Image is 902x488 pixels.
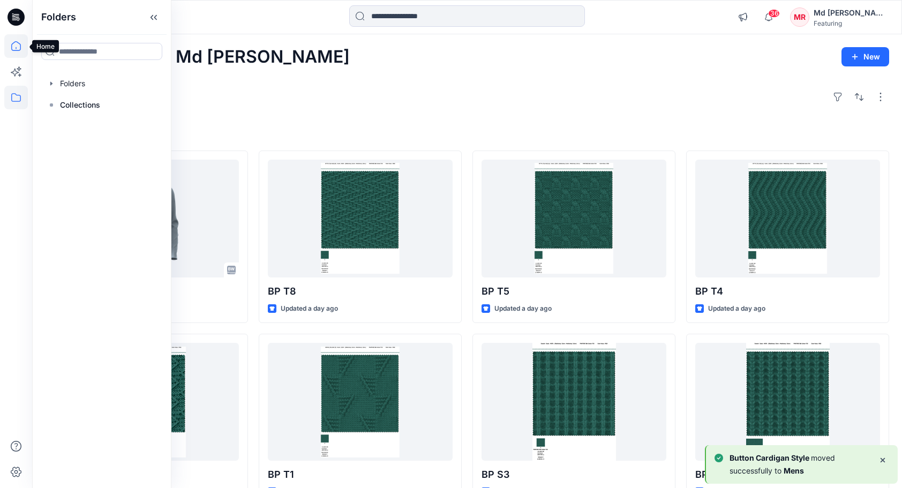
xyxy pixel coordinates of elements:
a: BP T5 [482,160,666,277]
div: Notifications-bottom-right [701,441,902,488]
p: BP T1 [268,467,453,482]
p: BP S2 [695,467,880,482]
a: BP T4 [695,160,880,277]
p: Updated a day ago [494,303,552,314]
h2: Welcome back, Md [PERSON_NAME] [45,47,350,67]
a: BP S3 [482,343,666,461]
p: BP T4 [695,284,880,299]
b: Mens [784,466,804,475]
b: Button Cardigan Style [730,453,811,462]
p: BP S3 [482,467,666,482]
p: Updated a day ago [708,303,765,314]
a: BP T1 [268,343,453,461]
p: Updated a day ago [281,303,338,314]
div: MR [790,7,809,27]
div: Featuring [814,19,889,27]
p: moved successfully to [730,452,870,477]
p: BP T8 [268,284,453,299]
div: Md [PERSON_NAME][DEMOGRAPHIC_DATA] [814,6,889,19]
a: BP S2 [695,343,880,461]
h4: Styles [45,127,889,140]
a: BP T8 [268,160,453,277]
p: Collections [60,99,100,111]
span: 36 [768,9,780,18]
button: New [841,47,889,66]
p: BP T5 [482,284,666,299]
